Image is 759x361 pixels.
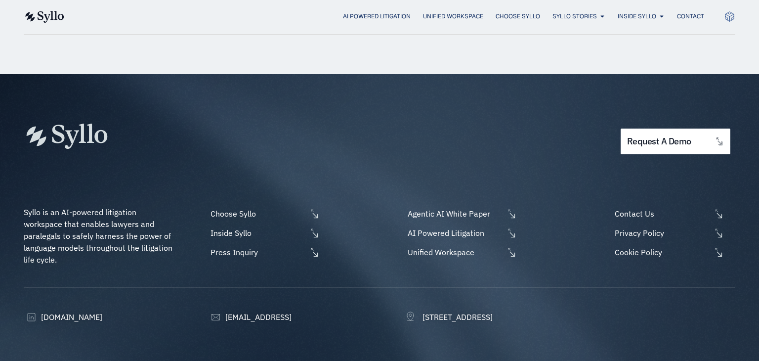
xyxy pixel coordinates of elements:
[405,208,504,220] span: Agentic AI White Paper
[405,311,493,323] a: [STREET_ADDRESS]
[612,208,711,220] span: Contact Us
[612,227,711,239] span: Privacy Policy
[405,227,504,239] span: AI Powered Litigation
[24,311,102,323] a: [DOMAIN_NAME]
[420,311,493,323] span: [STREET_ADDRESS]
[405,208,517,220] a: Agentic AI White Paper
[552,12,597,21] a: Syllo Stories
[618,12,656,21] a: Inside Syllo
[405,227,517,239] a: AI Powered Litigation
[84,12,704,21] div: Menu Toggle
[612,246,711,258] span: Cookie Policy
[343,12,411,21] a: AI Powered Litigation
[24,207,174,265] span: Syllo is an AI-powered litigation workspace that enables lawyers and paralegals to safely harness...
[208,208,320,220] a: Choose Syllo
[208,246,320,258] a: Press Inquiry
[223,311,292,323] span: [EMAIL_ADDRESS]
[208,246,307,258] span: Press Inquiry
[208,208,307,220] span: Choose Syllo
[84,12,704,21] nav: Menu
[208,227,320,239] a: Inside Syllo
[39,311,102,323] span: [DOMAIN_NAME]
[208,311,292,323] a: [EMAIL_ADDRESS]
[677,12,704,21] a: Contact
[627,137,691,146] span: request a demo
[612,227,735,239] a: Privacy Policy
[423,12,483,21] a: Unified Workspace
[405,246,517,258] a: Unified Workspace
[208,227,307,239] span: Inside Syllo
[612,246,735,258] a: Cookie Policy
[612,208,735,220] a: Contact Us
[621,129,730,155] a: request a demo
[496,12,540,21] a: Choose Syllo
[24,11,64,23] img: syllo
[405,246,504,258] span: Unified Workspace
